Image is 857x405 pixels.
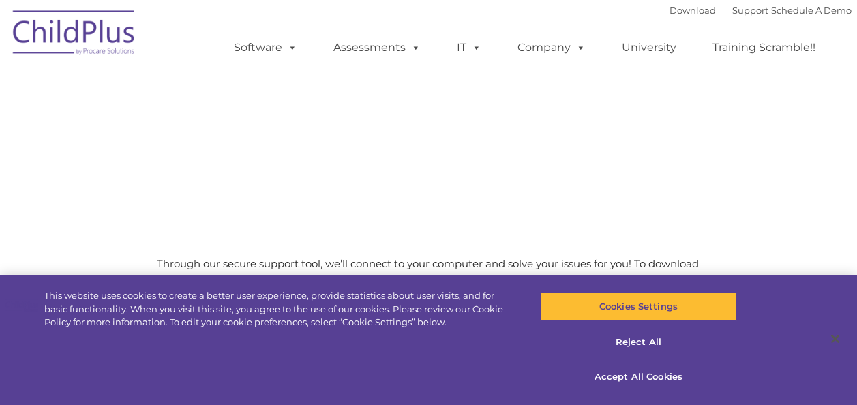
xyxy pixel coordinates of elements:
[443,34,495,61] a: IT
[699,34,829,61] a: Training Scramble!!
[608,34,690,61] a: University
[16,98,526,140] span: LiveSupport with SplashTop
[771,5,852,16] a: Schedule A Demo
[504,34,599,61] a: Company
[732,5,768,16] a: Support
[320,34,434,61] a: Assessments
[44,289,514,329] div: This website uses cookies to create a better user experience, provide statistics about user visit...
[820,324,850,354] button: Close
[670,5,716,16] a: Download
[540,328,737,357] button: Reject All
[220,34,311,61] a: Software
[6,1,142,69] img: ChildPlus by Procare Solutions
[670,5,852,16] font: |
[540,292,737,321] button: Cookies Settings
[157,256,700,305] p: Through our secure support tool, we’ll connect to your computer and solve your issues for you! To...
[540,363,737,391] button: Accept All Cookies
